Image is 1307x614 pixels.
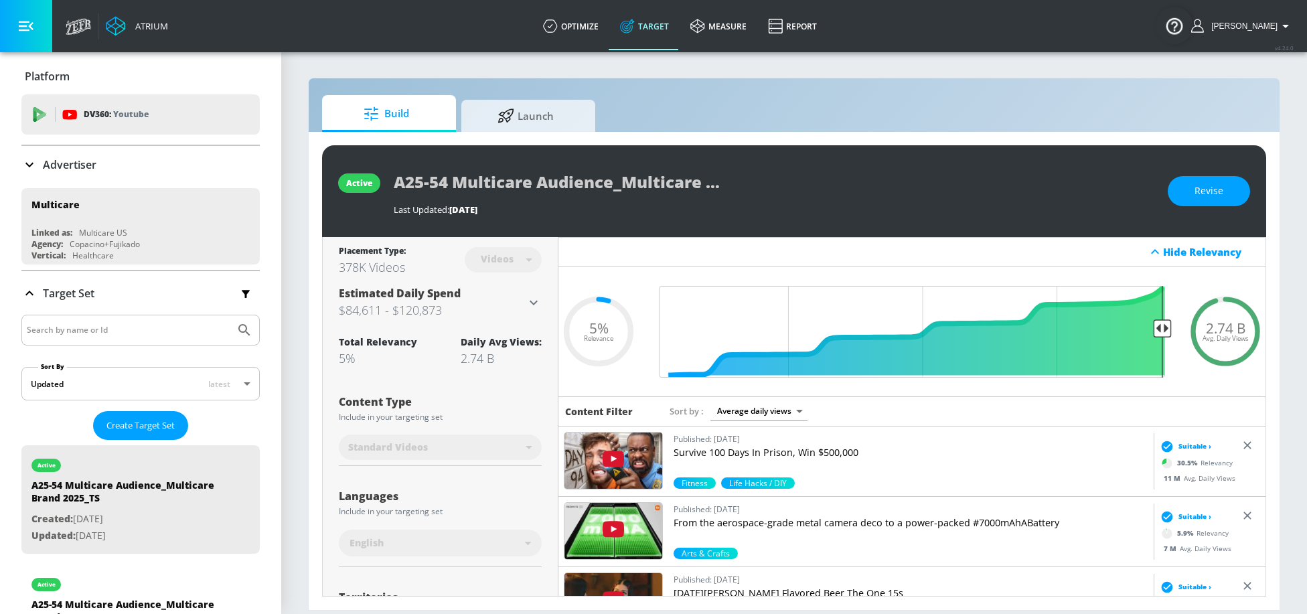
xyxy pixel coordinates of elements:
[532,2,609,50] a: optimize
[1275,44,1294,52] span: v 4.24.0
[21,188,260,264] div: MulticareLinked as:Multicare USAgency:Copacino+FujikadoVertical:Healthcare
[475,100,576,132] span: Launch
[79,227,127,238] div: Multicare US
[461,335,542,348] div: Daily Avg Views:
[1157,510,1211,523] div: Suitable ›
[335,98,437,130] span: Build
[339,491,542,502] div: Languages
[674,432,1148,477] a: Published: [DATE]Survive 100 Days In Prison, Win $500,000
[674,548,738,559] div: 5.9%
[721,477,795,489] div: 30.5%
[449,204,477,216] span: [DATE]
[1157,580,1211,593] div: Suitable ›
[21,271,260,315] div: Target Set
[31,198,80,211] div: Multicare
[710,402,808,420] div: Average daily views
[1157,523,1229,543] div: Relevancy
[38,362,67,371] label: Sort By
[674,446,1148,459] p: Survive 100 Days In Prison, Win $500,000
[1163,245,1258,258] div: Hide Relevancy
[37,462,56,469] div: active
[674,572,1148,587] p: Published: [DATE]
[339,286,461,301] span: Estimated Daily Spend
[674,587,1148,600] p: [DATE][PERSON_NAME] Flavored Beer The One 15s
[346,177,372,189] div: active
[652,286,1172,378] input: Final Threshold
[31,511,219,528] p: [DATE]
[674,516,1148,530] p: From the aerospace-grade metal camera deco to a power-packed #7000mAhABattery
[339,508,542,516] div: Include in your targeting set
[1203,335,1249,342] span: Avg. Daily Views
[1178,512,1211,522] span: Suitable ›
[130,20,168,32] div: Atrium
[31,227,72,238] div: Linked as:
[584,335,613,342] span: Relevance
[1178,582,1211,592] span: Suitable ›
[72,250,114,261] div: Healthcare
[339,350,417,366] div: 5%
[25,69,70,84] p: Platform
[106,418,175,433] span: Create Target Set
[1191,18,1294,34] button: [PERSON_NAME]
[1177,458,1201,468] span: 30.5 %
[1157,543,1231,553] div: Avg. Daily Views
[670,405,704,417] span: Sort by
[674,477,716,489] span: Fitness
[1195,183,1223,200] span: Revise
[1168,176,1250,206] button: Revise
[21,445,260,554] div: activeA25-54 Multicare Audience_Multicare Brand 2025_TSCreated:[DATE]Updated:[DATE]
[674,548,738,559] span: Arts & Crafts
[350,536,384,550] span: English
[757,2,828,50] a: Report
[31,528,219,544] p: [DATE]
[339,335,417,348] div: Total Relevancy
[1206,21,1278,31] span: login as: samantha.yip@zefr.com
[394,204,1154,216] div: Last Updated:
[21,58,260,95] div: Platform
[609,2,680,50] a: Target
[721,477,795,489] span: Life Hacks / DIY
[564,433,662,489] img: TDv56whosPQ
[70,238,140,250] div: Copacino+Fujikado
[680,2,757,50] a: measure
[1177,528,1197,538] span: 5.9 %
[27,321,230,339] input: Search by name or Id
[565,405,633,418] h6: Content Filter
[113,107,149,121] p: Youtube
[1157,473,1235,483] div: Avg. Daily Views
[31,238,63,250] div: Agency:
[339,396,542,407] div: Content Type
[21,94,260,135] div: DV360: Youtube
[348,441,428,454] span: Standard Videos
[208,378,230,390] span: latest
[674,502,1148,516] p: Published: [DATE]
[37,581,56,588] div: active
[339,286,542,319] div: Estimated Daily Spend$84,611 - $120,873
[674,432,1148,446] p: Published: [DATE]
[84,107,149,122] p: DV360:
[339,259,406,275] div: 378K Videos
[589,321,609,335] span: 5%
[21,146,260,183] div: Advertiser
[339,245,406,259] div: Placement Type:
[1164,473,1184,482] span: 11 M
[474,253,520,264] div: Videos
[31,529,76,542] span: Updated:
[564,503,662,559] img: 9k1BgnPYA0Q
[1178,441,1211,451] span: Suitable ›
[31,378,64,390] div: Updated
[106,16,168,36] a: Atrium
[339,301,526,319] h3: $84,611 - $120,873
[93,411,188,440] button: Create Target Set
[1157,453,1233,473] div: Relevancy
[43,157,96,172] p: Advertiser
[31,250,66,261] div: Vertical:
[339,592,542,603] div: Territories
[339,413,542,421] div: Include in your targeting set
[1157,593,1233,613] div: Relevancy
[674,502,1148,548] a: Published: [DATE]From the aerospace-grade metal camera deco to a power-packed #7000mAhABattery
[1156,7,1193,44] button: Open Resource Center
[31,479,219,511] div: A25-54 Multicare Audience_Multicare Brand 2025_TS
[674,477,716,489] div: 30.5%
